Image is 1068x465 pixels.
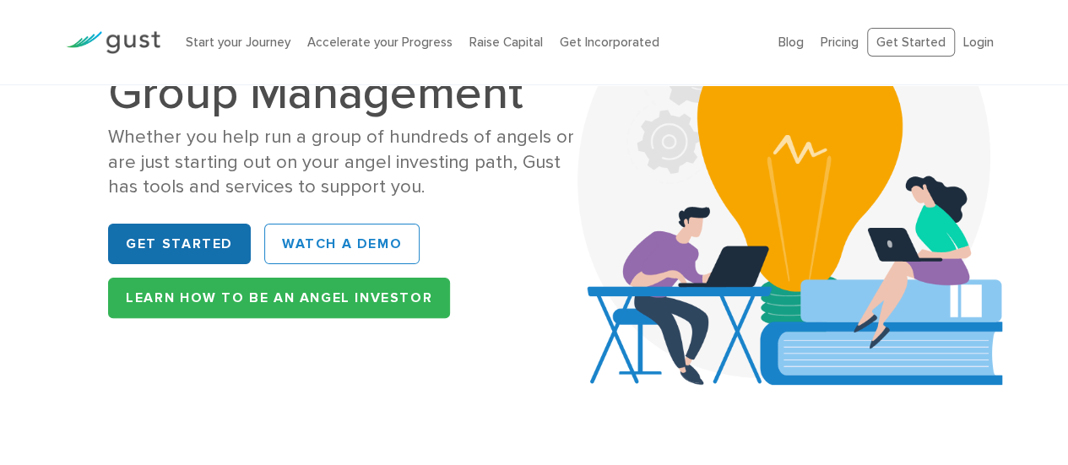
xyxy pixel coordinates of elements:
a: Get Started [108,224,251,264]
h1: Simplified Investor Group Management [108,22,594,116]
a: Get Incorporated [560,35,659,50]
a: Raise Capital [469,35,543,50]
a: Pricing [821,35,859,50]
a: Get Started [867,28,955,57]
div: Whether you help run a group of hundreds of angels or are just starting out on your angel investi... [108,125,594,199]
a: Start your Journey [186,35,290,50]
a: Accelerate your Progress [307,35,453,50]
img: Gust Logo [66,31,160,54]
a: Blog [778,35,804,50]
a: Login [963,35,994,50]
a: WATCH A DEMO [264,224,420,264]
a: Learn How to be an Angel Investor [108,278,450,318]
